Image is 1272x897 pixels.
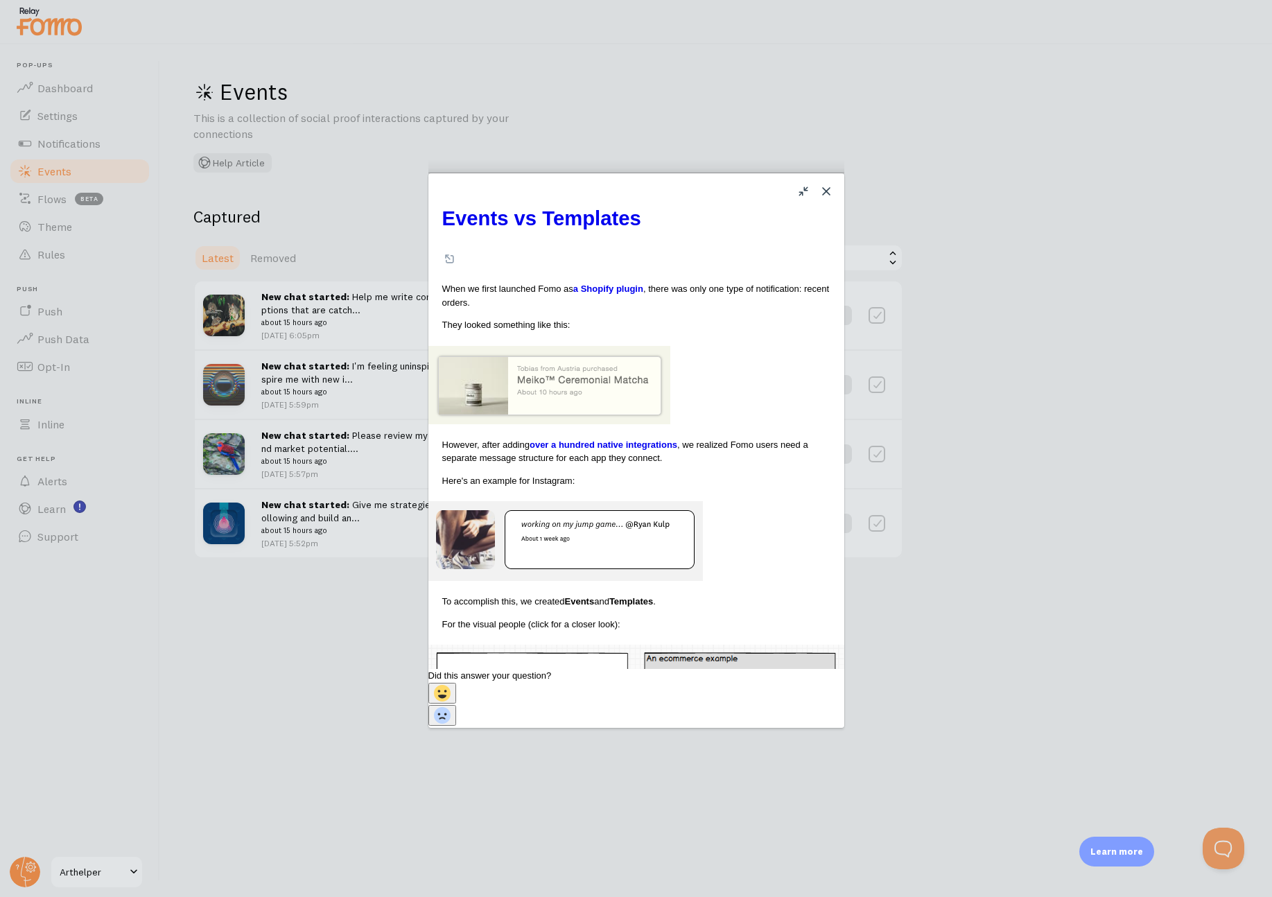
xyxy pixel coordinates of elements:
a: Events vs Templates. Click to open in new window. [442,204,830,271]
button: Send feedback: No. For "Did this answer your question?" [428,705,456,726]
button: Close [815,180,837,202]
p: Here's an example for Instagram: [442,474,830,488]
div: Events vs Templates [442,204,830,271]
span: Did this answer your question? [428,670,552,681]
div: Learn more [1079,837,1154,866]
button: Collapse [793,180,815,202]
p: When we first launched Fomo as , there was only one type of notification: recent orders. [442,282,830,309]
img: 8ikaplj23j5wkojlf4yetz6pfofmvdec0ovb6kec8smpo52bk6_3F1484529490.png [428,346,670,424]
div: Did this answer your question? [428,669,844,683]
b: Templates [609,596,653,607]
a: over a hundred native integrations [530,439,677,450]
span: Image preview. Open larger image in dialog window. [428,501,844,581]
span: Image preview. Open larger image in dialog window. [428,346,844,424]
a: a Shopify plugin [573,284,643,294]
h1: Events vs Templates [442,204,830,234]
p: To accomplish this, we created and . [442,595,830,609]
p: For the visual people (click for a closer look): [442,618,830,632]
b: Events [565,596,595,607]
p: However, after adding , we realized Fomo users need a separate message structure for each app the... [442,438,830,465]
p: They looked something like this: [442,318,830,332]
p: Learn more [1090,845,1143,858]
button: Send feedback: Yes. For "Did this answer your question?" [428,683,456,704]
div: Article feedback [428,669,844,728]
img: 30ihoskbcp0wl15tv14zxdx8dy8quig36tchplscnf1q03eii7_3F1484529728.png [428,501,703,581]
